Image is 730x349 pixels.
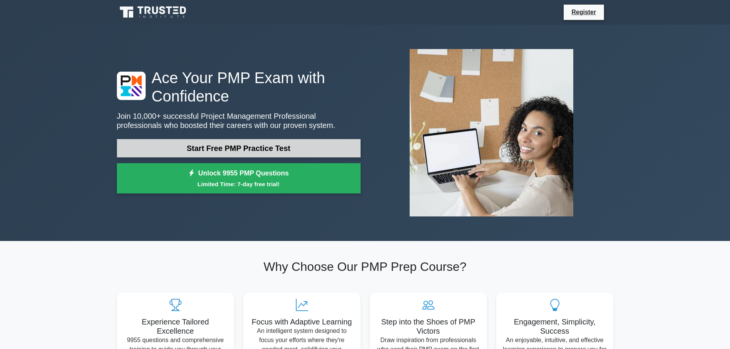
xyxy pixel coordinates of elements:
[117,163,361,194] a: Unlock 9955 PMP QuestionsLimited Time: 7-day free trial!
[117,69,361,105] h1: Ace Your PMP Exam with Confidence
[117,259,614,274] h2: Why Choose Our PMP Prep Course?
[502,317,607,336] h5: Engagement, Simplicity, Success
[117,139,361,157] a: Start Free PMP Practice Test
[117,111,361,130] p: Join 10,000+ successful Project Management Professional professionals who boosted their careers w...
[567,7,600,17] a: Register
[123,317,228,336] h5: Experience Tailored Excellence
[376,317,481,336] h5: Step into the Shoes of PMP Victors
[249,317,354,326] h5: Focus with Adaptive Learning
[126,180,351,188] small: Limited Time: 7-day free trial!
